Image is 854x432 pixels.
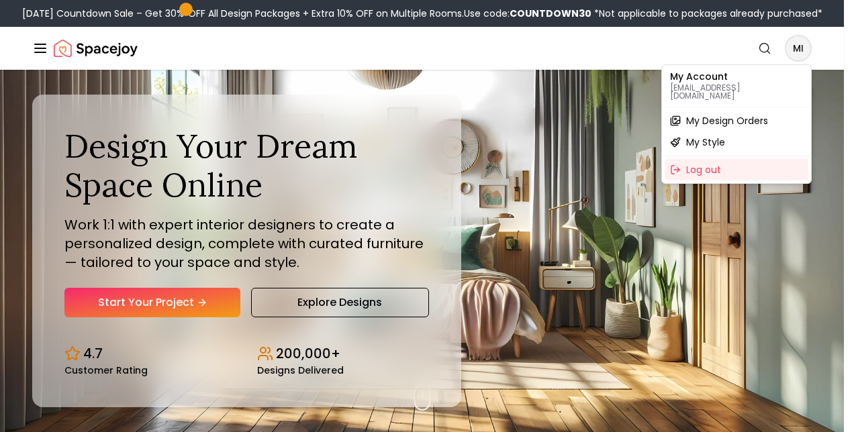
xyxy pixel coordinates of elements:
[665,110,808,131] a: My Design Orders
[670,84,803,100] p: [EMAIL_ADDRESS][DOMAIN_NAME]
[686,136,725,149] span: My Style
[686,114,768,127] span: My Design Orders
[670,72,803,81] p: My Account
[665,131,808,153] a: My Style
[665,159,808,180] div: Log out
